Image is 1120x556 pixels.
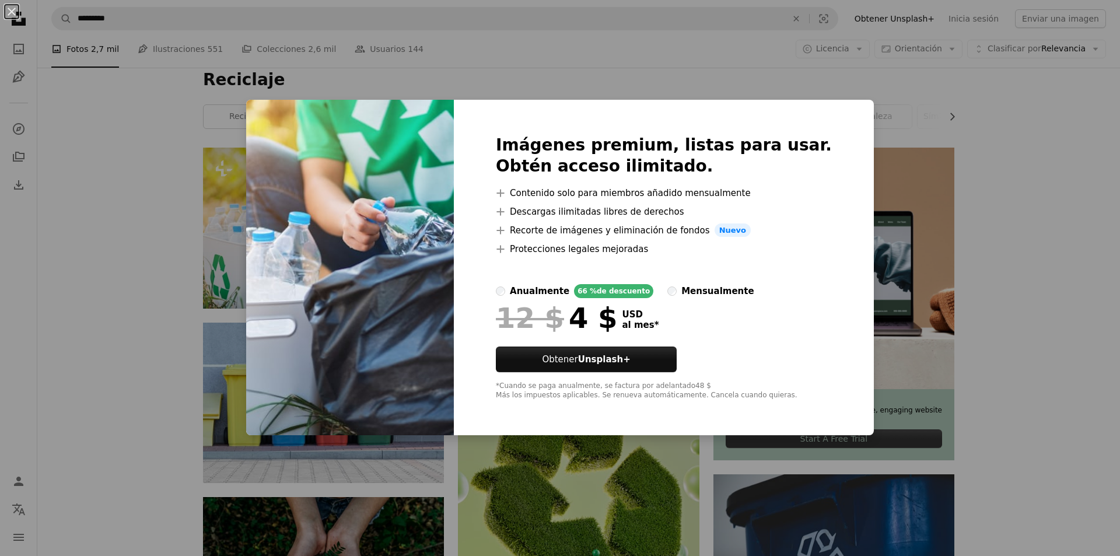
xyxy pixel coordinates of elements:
span: USD [622,309,659,320]
div: anualmente [510,284,569,298]
div: *Cuando se paga anualmente, se factura por adelantado 48 $ Más los impuestos aplicables. Se renue... [496,382,832,400]
li: Descargas ilimitadas libres de derechos [496,205,832,219]
li: Recorte de imágenes y eliminación de fondos [496,223,832,237]
li: Contenido solo para miembros añadido mensualmente [496,186,832,200]
li: Protecciones legales mejoradas [496,242,832,256]
span: Nuevo [715,223,751,237]
strong: Unsplash+ [578,354,631,365]
span: 12 $ [496,303,564,333]
h2: Imágenes premium, listas para usar. Obtén acceso ilimitado. [496,135,832,177]
div: mensualmente [681,284,754,298]
div: 66 % de descuento [574,284,653,298]
div: 4 $ [496,303,617,333]
input: anualmente66 %de descuento [496,286,505,296]
input: mensualmente [667,286,677,296]
button: ObtenerUnsplash+ [496,347,677,372]
span: al mes * [622,320,659,330]
img: premium_photo-1683063005230-ec93739b6dd8 [246,100,454,436]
